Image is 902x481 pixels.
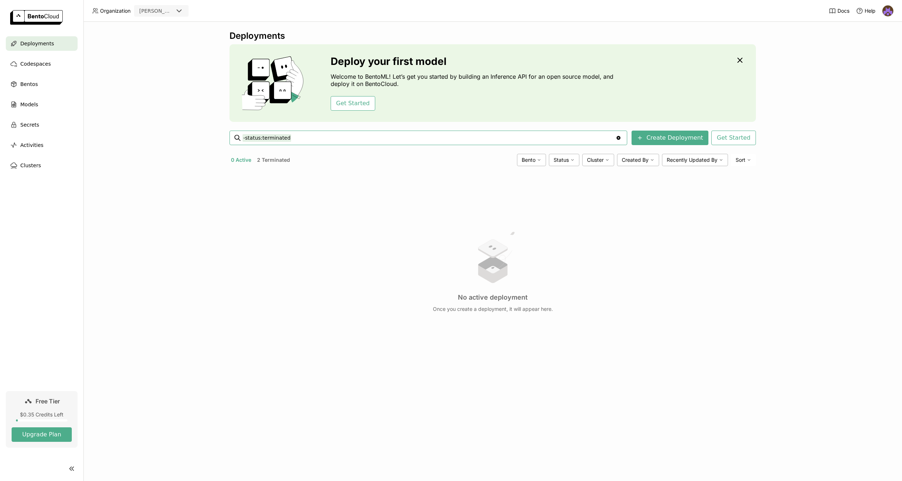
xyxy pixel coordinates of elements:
button: Create Deployment [632,131,708,145]
button: Upgrade Plan [12,427,72,442]
span: Models [20,100,38,109]
svg: Clear value [616,135,621,141]
input: Search [243,132,616,144]
a: Activities [6,138,78,152]
span: Organization [100,8,131,14]
span: Activities [20,141,44,149]
h3: No active deployment [458,293,527,301]
button: 2 Terminated [256,155,291,165]
a: Bentos [6,77,78,91]
span: Deployments [20,39,54,48]
button: 0 Active [229,155,253,165]
div: $0.35 Credits Left [12,411,72,418]
span: Created By [622,157,649,163]
a: Docs [829,7,849,15]
img: logo [10,10,63,25]
span: Help [865,8,876,14]
a: Models [6,97,78,112]
span: Status [554,157,569,163]
span: Bentos [20,80,38,89]
input: Selected neel-wotnot. [174,8,175,15]
div: Created By [617,154,659,166]
button: Get Started [331,96,375,111]
div: Help [856,7,876,15]
span: Docs [837,8,849,14]
a: Secrets [6,118,78,132]
a: Codespaces [6,57,78,71]
img: cover onboarding [235,56,313,110]
div: Sort [731,154,756,166]
span: Clusters [20,161,41,170]
a: Free Tier$0.35 Credits LeftUpgrade Plan [6,391,78,448]
span: Secrets [20,120,39,129]
span: Sort [736,157,745,163]
a: Clusters [6,158,78,173]
span: Bento [522,157,535,163]
div: [PERSON_NAME]-wotnot [139,7,173,15]
h3: Deploy your first model [331,55,617,67]
button: Get Started [711,131,756,145]
div: Deployments [229,30,756,41]
span: Codespaces [20,59,51,68]
span: Cluster [587,157,604,163]
span: Free Tier [36,398,60,405]
p: Welcome to BentoML! Let’s get you started by building an Inference API for an open source model, ... [331,73,617,87]
p: Once you create a deployment, it will appear here. [433,306,553,312]
a: Deployments [6,36,78,51]
img: no results [466,230,520,285]
div: Recently Updated By [662,154,728,166]
div: Bento [517,154,546,166]
div: Status [549,154,579,166]
span: Recently Updated By [667,157,717,163]
img: Neel Vadariya [882,5,893,16]
div: Cluster [582,154,614,166]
